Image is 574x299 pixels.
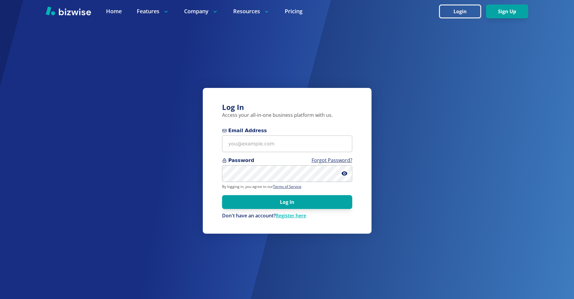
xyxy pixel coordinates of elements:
[273,184,301,189] a: Terms of Service
[439,9,486,14] a: Login
[276,212,306,219] a: Register here
[486,5,528,18] button: Sign Up
[439,5,481,18] button: Login
[222,184,352,189] p: By logging in, you agree to our .
[184,8,218,15] p: Company
[222,135,352,152] input: you@example.com
[233,8,270,15] p: Resources
[137,8,169,15] p: Features
[222,102,352,112] h3: Log In
[486,9,528,14] a: Sign Up
[222,112,352,119] p: Access your all-in-one business platform with us.
[222,213,352,219] p: Don't have an account?
[222,213,352,219] div: Don't have an account?Register here
[222,127,352,134] span: Email Address
[222,157,352,164] span: Password
[222,195,352,209] button: Log In
[106,8,122,15] a: Home
[285,8,303,15] a: Pricing
[312,157,352,164] a: Forgot Password?
[46,6,91,15] img: Bizwise Logo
